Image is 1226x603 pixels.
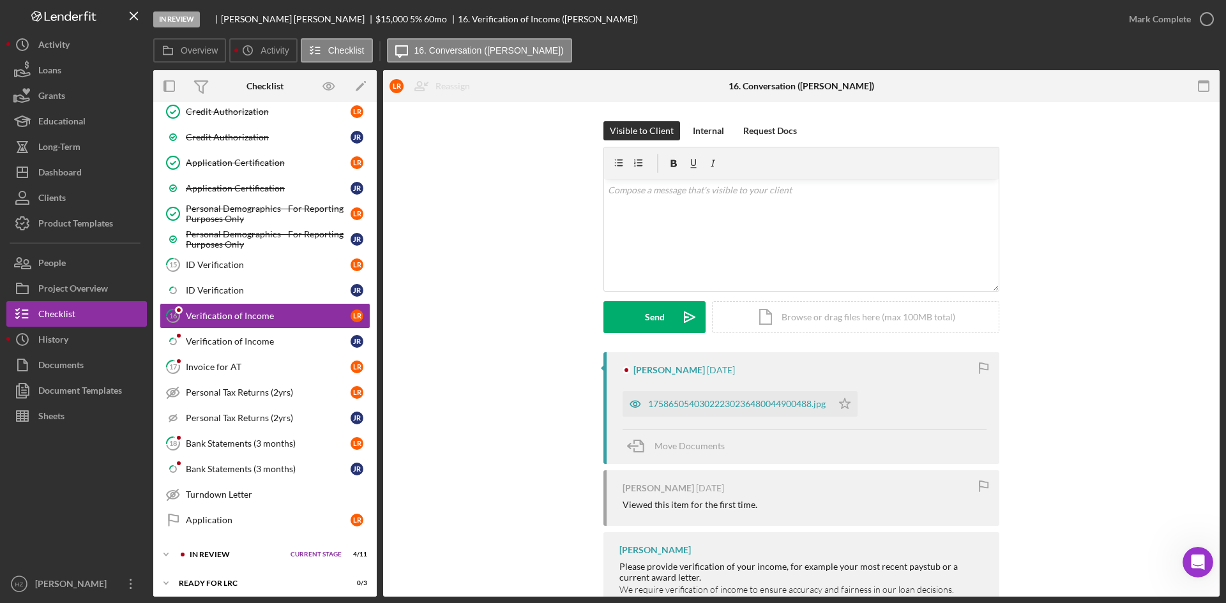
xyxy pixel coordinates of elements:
div: 17586505403022230236480044900488.jpg [648,399,826,409]
div: L R [351,514,363,526]
div: Turndown Letter [186,489,370,500]
label: Activity [261,45,289,56]
span: $15,000 [375,13,408,24]
tspan: 17 [169,362,178,371]
button: Loans [6,57,147,83]
div: Document Templates [38,378,122,406]
div: Loans [38,57,61,86]
button: Internal [686,121,730,140]
div: Sheets [38,403,64,432]
div: Checklist [38,301,75,330]
div: Viewed this item for the first time. [623,500,757,510]
div: J R [351,284,363,297]
a: Turndown Letter [160,482,370,507]
a: 16Verification of IncomeLR [160,303,370,329]
div: J R [351,182,363,195]
div: 5 % [410,14,422,24]
div: Internal [693,121,724,140]
div: Personal Tax Returns (2yrs) [186,387,351,398]
div: ID Verification [186,260,351,270]
a: Personal Tax Returns (2yrs)LR [160,380,370,405]
a: Personal Demographics - For Reporting Purposes OnlyJR [160,227,370,252]
a: Dashboard [6,160,147,185]
div: 4 / 11 [344,551,367,558]
button: Checklist [301,38,373,63]
div: Ready for LRC [179,579,335,587]
a: History [6,327,147,352]
div: [PERSON_NAME] [619,545,691,555]
button: 16. Conversation ([PERSON_NAME]) [387,38,572,63]
div: L R [351,156,363,169]
div: Project Overview [38,276,108,304]
button: Activity [229,38,297,63]
a: ApplicationLR [160,507,370,533]
label: 16. Conversation ([PERSON_NAME]) [414,45,564,56]
div: Product Templates [38,211,113,239]
a: ID VerificationJR [160,278,370,303]
div: Request Docs [743,121,797,140]
div: History [38,327,68,355]
div: Reassign [435,73,470,99]
button: Overview [153,38,226,63]
div: Educational [38,108,86,137]
tspan: 16 [169,311,178,320]
div: Grants [38,83,65,112]
span: Current Stage [291,551,342,558]
div: L R [351,207,363,220]
text: HZ [15,581,24,588]
div: J R [351,463,363,475]
div: Credit Authorization [186,132,351,142]
button: Grants [6,83,147,108]
button: Send [603,301,706,333]
button: Project Overview [6,276,147,301]
div: In Review [190,551,284,558]
label: Overview [181,45,218,56]
div: Checklist [246,81,284,91]
div: Application Certification [186,183,351,193]
div: [PERSON_NAME] [PERSON_NAME] [221,14,375,24]
iframe: Intercom live chat [1183,547,1213,577]
a: Clients [6,185,147,211]
button: Document Templates [6,378,147,403]
button: Documents [6,352,147,378]
button: Educational [6,108,147,134]
button: Sheets [6,403,147,429]
button: LRReassign [383,73,483,99]
a: Personal Tax Returns (2yrs)JR [160,405,370,431]
button: People [6,250,147,276]
div: L R [351,309,363,322]
div: Send [645,301,665,333]
a: Verification of IncomeJR [160,329,370,354]
button: 17586505403022230236480044900488.jpg [623,391,858,417]
div: Visible to Client [610,121,674,140]
div: Personal Demographics - For Reporting Purposes Only [186,229,351,249]
div: People [38,250,66,279]
div: J R [351,131,363,144]
tspan: 15 [169,260,177,269]
button: Checklist [6,301,147,327]
div: Application [186,515,351,525]
div: Long-Term [38,134,80,163]
a: Personal Demographics - For Reporting Purposes OnlyLR [160,201,370,227]
div: Invoice for AT [186,362,351,372]
button: Request Docs [737,121,803,140]
button: Move Documents [623,430,738,462]
div: Bank Statements (3 months) [186,438,351,449]
tspan: 18 [169,439,177,447]
button: Product Templates [6,211,147,236]
button: Activity [6,32,147,57]
time: 2025-09-23 18:02 [707,365,735,375]
div: L R [351,105,363,118]
div: 16. Verification of Income ([PERSON_NAME]) [458,14,638,24]
div: Clients [38,185,66,214]
div: L R [351,258,363,271]
div: Bank Statements (3 months) [186,464,351,474]
button: Mark Complete [1116,6,1220,32]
